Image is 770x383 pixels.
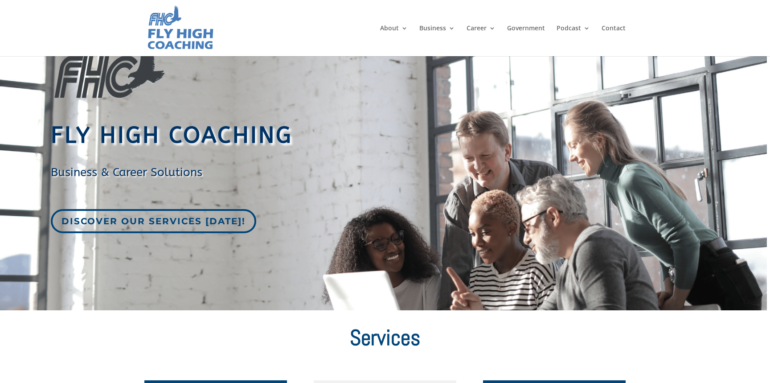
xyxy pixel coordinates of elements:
a: Podcast [557,25,590,56]
span: Business & Career Solutions [51,165,202,179]
a: Government [507,25,545,56]
img: Fly High Coaching [146,4,214,52]
a: Contact [602,25,626,56]
a: Discover our services [DATE]! [51,209,256,233]
a: About [380,25,408,56]
a: Business [419,25,455,56]
span: Services [350,324,420,351]
span: Fly High Coaching [51,122,293,148]
a: Career [467,25,496,56]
